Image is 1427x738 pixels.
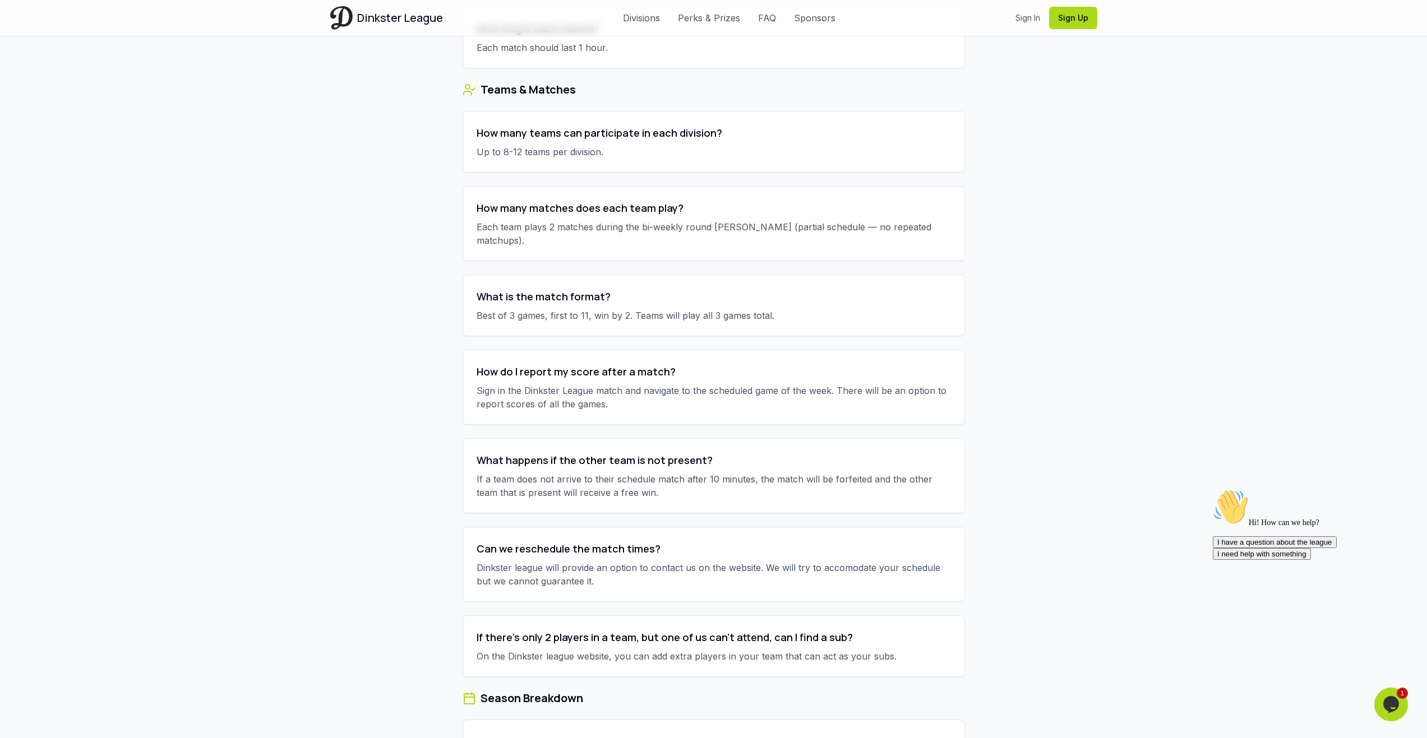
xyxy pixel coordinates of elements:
[477,561,951,588] p: Dinkster league will provide an option to contact us on the website. We will try to accomodate yo...
[481,690,583,706] h3: Season Breakdown
[794,11,835,25] a: Sponsors
[477,41,951,54] p: Each match should last 1 hour.
[477,309,951,322] p: Best of 3 games, first to 11, win by 2. Teams will play all 3 games total.
[477,200,951,216] h4: How many matches does each team play?
[1015,12,1040,24] a: Sign In
[1208,485,1410,682] iframe: chat widget
[758,11,776,25] a: FAQ
[4,63,103,75] button: I need help with something
[477,145,951,159] p: Up to 8-12 teams per division.
[623,11,660,25] a: Divisions
[477,364,951,379] h4: How do I report my score after a match?
[678,11,740,25] a: Perks & Prizes
[477,472,951,499] p: If a team does not arrive to their schedule match after 10 minutes, the match will be forfeited a...
[477,125,951,141] h4: How many teams can participate in each division?
[1049,7,1097,29] button: Sign Up
[477,629,951,645] h4: If there's only 2 players in a team, but one of us can't attend, can I find a sub?
[4,34,111,42] span: Hi! How can we help?
[4,4,40,40] img: :wave:
[330,6,443,29] a: Dinkster League
[330,6,353,29] img: Dinkster
[477,649,951,663] p: On the Dinkster league website, you can add extra players in your team that can act as your subs.
[477,289,951,304] h4: What is the match format?
[481,82,576,98] h3: Teams & Matches
[357,10,443,26] span: Dinkster League
[477,452,951,468] h4: What happens if the other team is not present?
[4,52,128,63] button: I have a question about the league
[477,384,951,411] p: Sign in the Dinkster League match and navigate to the scheduled game of the week. There will be a...
[477,220,951,247] p: Each team plays 2 matches during the bi-weekly round [PERSON_NAME] (partial schedule — no repeate...
[1374,688,1410,721] iframe: chat widget
[4,4,206,75] div: 👋Hi! How can we help?I have a question about the leagueI need help with something
[477,541,951,556] h4: Can we reschedule the match times?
